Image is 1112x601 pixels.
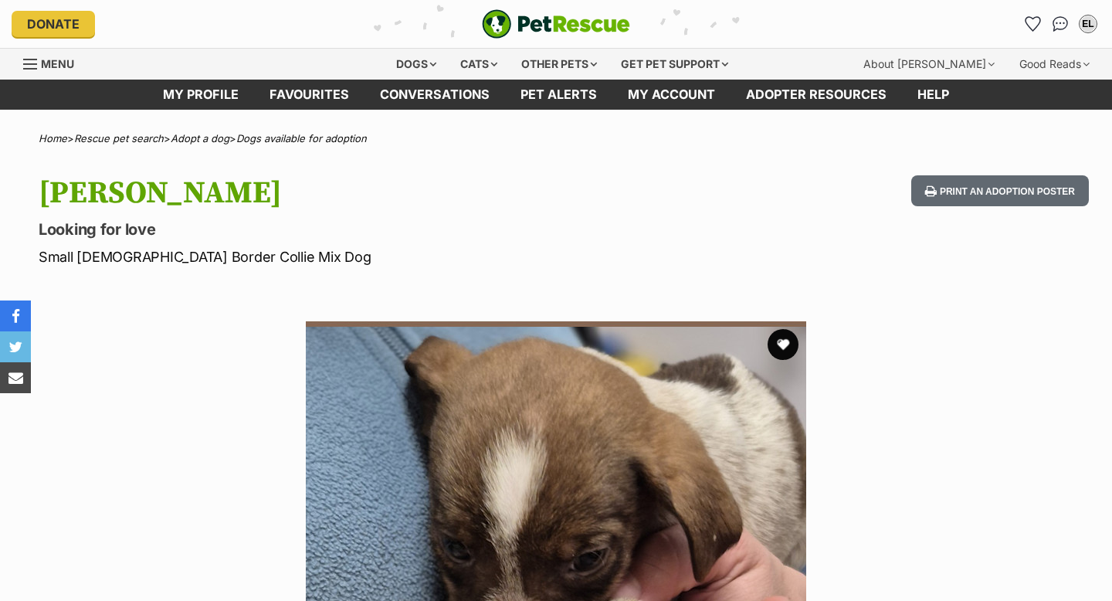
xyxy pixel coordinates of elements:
img: chat-41dd97257d64d25036548639549fe6c8038ab92f7586957e7f3b1b290dea8141.svg [1053,16,1069,32]
a: Help [902,80,965,110]
div: Get pet support [610,49,739,80]
p: Small [DEMOGRAPHIC_DATA] Border Collie Mix Dog [39,246,678,267]
a: PetRescue [482,9,630,39]
a: Favourites [254,80,364,110]
a: Favourites [1020,12,1045,36]
button: Print an adoption poster [911,175,1089,207]
a: My profile [147,80,254,110]
div: EL [1080,16,1096,32]
button: favourite [768,329,798,360]
div: Dogs [385,49,447,80]
h1: [PERSON_NAME] [39,175,678,211]
span: Menu [41,57,74,70]
button: My account [1076,12,1100,36]
a: Conversations [1048,12,1073,36]
div: About [PERSON_NAME] [853,49,1005,80]
a: Adopter resources [731,80,902,110]
a: Donate [12,11,95,37]
a: conversations [364,80,505,110]
a: Pet alerts [505,80,612,110]
a: My account [612,80,731,110]
img: logo-e224e6f780fb5917bec1dbf3a21bbac754714ae5b6737aabdf751b685950b380.svg [482,9,630,39]
a: Home [39,132,67,144]
div: Cats [449,49,508,80]
a: Rescue pet search [74,132,164,144]
div: Other pets [510,49,608,80]
p: Looking for love [39,219,678,240]
a: Adopt a dog [171,132,229,144]
a: Dogs available for adoption [236,132,367,144]
ul: Account quick links [1020,12,1100,36]
a: Menu [23,49,85,76]
div: Good Reads [1009,49,1100,80]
